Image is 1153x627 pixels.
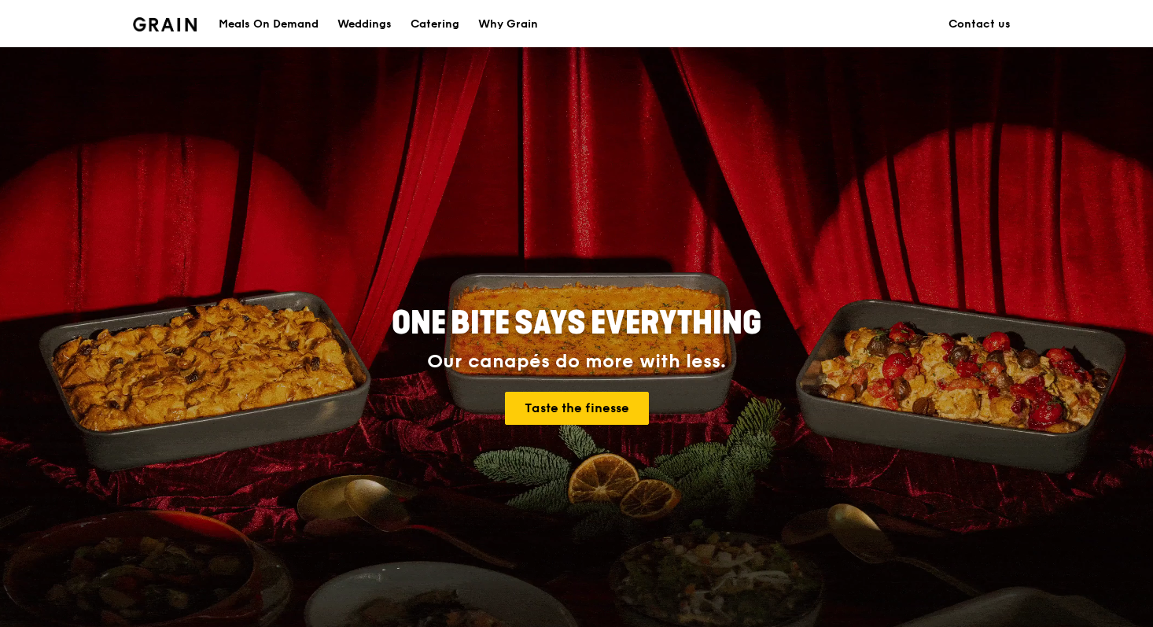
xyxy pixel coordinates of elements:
div: Weddings [337,1,392,48]
a: Contact us [939,1,1020,48]
span: ONE BITE SAYS EVERYTHING [392,304,761,342]
div: Meals On Demand [219,1,319,48]
img: Grain [133,17,197,31]
a: Weddings [328,1,401,48]
div: Our canapés do more with less. [293,351,860,373]
a: Why Grain [469,1,547,48]
div: Why Grain [478,1,538,48]
a: Catering [401,1,469,48]
div: Catering [411,1,459,48]
a: Taste the finesse [505,392,649,425]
